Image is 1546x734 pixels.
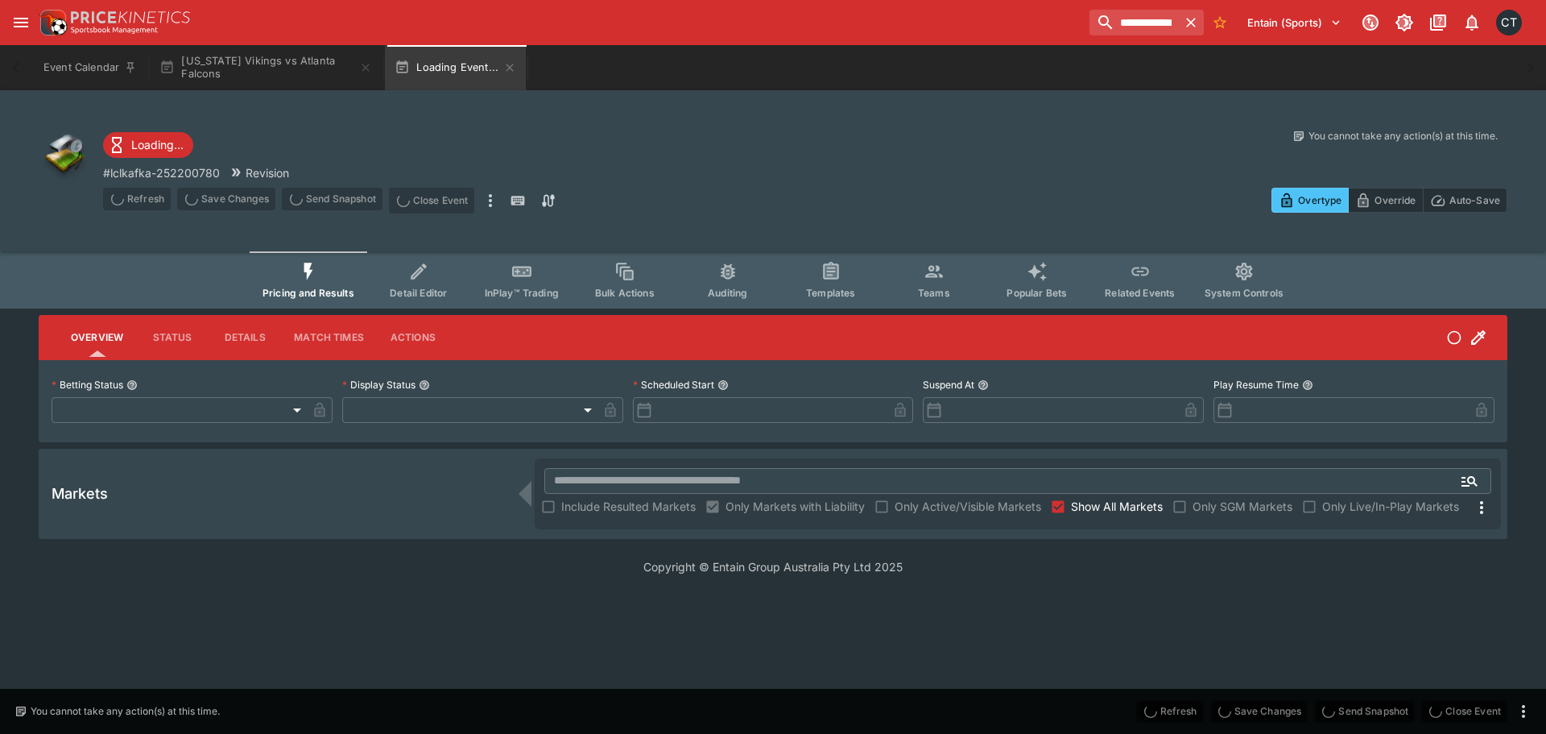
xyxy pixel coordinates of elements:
button: Loading Event... [385,45,526,90]
button: Notifications [1457,8,1486,37]
button: more [481,188,500,214]
button: Scheduled Start [717,379,729,391]
p: Play Resume Time [1213,378,1299,392]
span: Bulk Actions [595,287,655,299]
button: Connected to PK [1356,8,1385,37]
div: Cameron Tarver [1496,10,1522,35]
button: Suspend At [978,379,989,391]
span: Only Live/In-Play Markets [1322,498,1459,515]
button: Override [1348,188,1423,213]
p: Copy To Clipboard [103,164,220,181]
span: Templates [806,287,855,299]
span: Related Events [1105,287,1175,299]
span: Show All Markets [1071,498,1163,515]
button: Display Status [419,379,430,391]
svg: More [1472,498,1491,517]
div: Start From [1271,188,1507,213]
img: Sportsbook Management [71,27,158,34]
span: Teams [918,287,950,299]
span: Auditing [708,287,747,299]
span: Include Resulted Markets [561,498,696,515]
button: Open [1455,467,1484,496]
button: Actions [377,318,449,357]
button: Overview [58,318,136,357]
h5: Markets [52,484,108,503]
button: Betting Status [126,379,138,391]
button: No Bookmarks [1207,10,1233,35]
span: Detail Editor [390,287,447,299]
button: Status [136,318,209,357]
button: Documentation [1424,8,1453,37]
p: Auto-Save [1449,192,1500,209]
button: open drawer [6,8,35,37]
button: Match Times [281,318,377,357]
input: search [1089,10,1178,35]
span: Popular Bets [1007,287,1067,299]
span: Only SGM Markets [1193,498,1292,515]
button: Event Calendar [34,45,147,90]
span: Pricing and Results [262,287,354,299]
p: Scheduled Start [633,378,714,392]
span: InPlay™ Trading [485,287,559,299]
span: System Controls [1205,287,1284,299]
button: more [1514,702,1533,721]
button: Toggle light/dark mode [1390,8,1419,37]
button: Overtype [1271,188,1349,213]
p: You cannot take any action(s) at this time. [1308,129,1498,143]
button: Auto-Save [1423,188,1507,213]
div: Event type filters [250,251,1296,309]
p: You cannot take any action(s) at this time. [31,704,220,719]
button: [US_STATE] Vikings vs Atlanta Falcons [150,45,382,90]
button: Details [209,318,281,357]
span: Only Markets with Liability [725,498,865,515]
img: other.png [39,129,90,180]
span: Only Active/Visible Markets [895,498,1041,515]
button: Cameron Tarver [1491,5,1527,40]
p: Betting Status [52,378,123,392]
button: Play Resume Time [1302,379,1313,391]
button: Select Tenant [1238,10,1351,35]
p: Loading... [131,136,184,153]
img: PriceKinetics Logo [35,6,68,39]
img: PriceKinetics [71,11,190,23]
p: Overtype [1298,192,1341,209]
p: Revision [246,164,289,181]
p: Suspend At [923,378,974,392]
p: Override [1374,192,1416,209]
p: Display Status [342,378,415,392]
